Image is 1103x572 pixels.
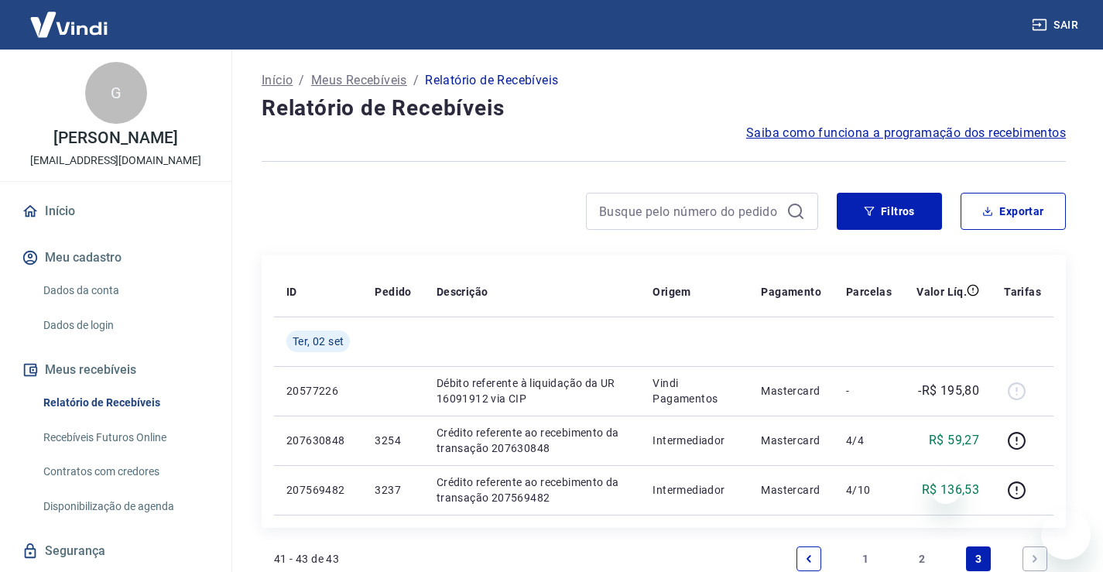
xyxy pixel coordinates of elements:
div: G [85,62,147,124]
p: Pagamento [761,284,821,300]
p: 207630848 [286,433,350,448]
p: 3254 [375,433,411,448]
a: Segurança [19,534,213,568]
p: Mastercard [761,433,821,448]
a: Dados da conta [37,275,213,307]
button: Sair [1029,11,1084,39]
button: Meu cadastro [19,241,213,275]
p: Pedido [375,284,411,300]
p: 3237 [375,482,411,498]
button: Exportar [961,193,1066,230]
a: Dados de login [37,310,213,341]
button: Filtros [837,193,942,230]
p: 20577226 [286,383,350,399]
h4: Relatório de Recebíveis [262,93,1066,124]
p: Parcelas [846,284,892,300]
p: / [299,71,304,90]
p: - [846,383,892,399]
iframe: Botão para abrir a janela de mensagens [1041,510,1091,560]
a: Contratos com credores [37,456,213,488]
span: Ter, 02 set [293,334,344,349]
p: Valor Líq. [916,284,967,300]
p: Descrição [437,284,488,300]
img: Vindi [19,1,119,48]
a: Next page [1023,546,1047,571]
button: Meus recebíveis [19,353,213,387]
p: 4/4 [846,433,892,448]
a: Meus Recebíveis [311,71,407,90]
p: Débito referente à liquidação da UR 16091912 via CIP [437,375,629,406]
p: -R$ 195,80 [918,382,979,400]
a: Relatório de Recebíveis [37,387,213,419]
a: Previous page [796,546,821,571]
p: [EMAIL_ADDRESS][DOMAIN_NAME] [30,152,201,169]
p: Vindi Pagamentos [653,375,736,406]
a: Recebíveis Futuros Online [37,422,213,454]
p: 4/10 [846,482,892,498]
p: Crédito referente ao recebimento da transação 207569482 [437,474,629,505]
p: Mastercard [761,482,821,498]
p: [PERSON_NAME] [53,130,177,146]
p: ID [286,284,297,300]
p: 207569482 [286,482,350,498]
a: Saiba como funciona a programação dos recebimentos [746,124,1066,142]
a: Disponibilização de agenda [37,491,213,522]
a: Início [262,71,293,90]
iframe: Fechar mensagem [930,473,961,504]
a: Início [19,194,213,228]
p: Relatório de Recebíveis [425,71,558,90]
a: Page 3 is your current page [966,546,991,571]
p: Mastercard [761,383,821,399]
p: 41 - 43 de 43 [274,551,339,567]
p: R$ 136,53 [922,481,980,499]
p: Tarifas [1004,284,1041,300]
a: Page 2 [909,546,934,571]
p: Origem [653,284,690,300]
p: R$ 59,27 [929,431,979,450]
p: Intermediador [653,433,736,448]
p: Crédito referente ao recebimento da transação 207630848 [437,425,629,456]
p: Intermediador [653,482,736,498]
a: Page 1 [853,546,878,571]
input: Busque pelo número do pedido [599,200,780,223]
p: / [413,71,419,90]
